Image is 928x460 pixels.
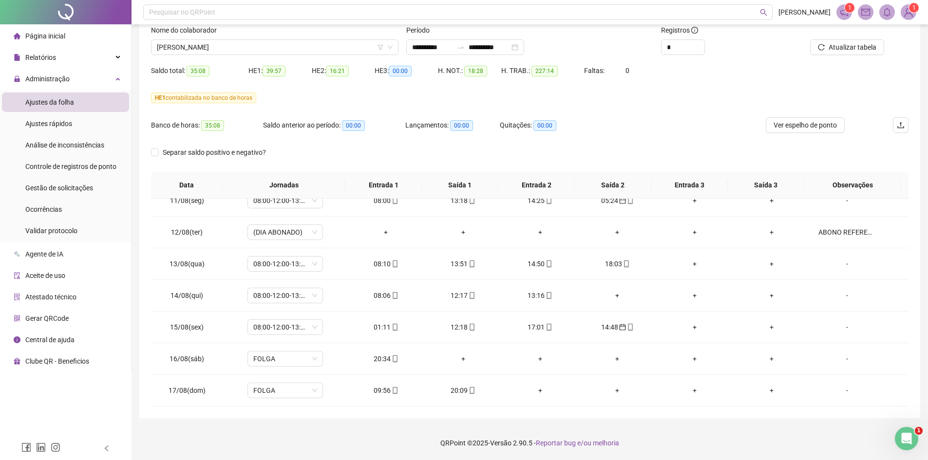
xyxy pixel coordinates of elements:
[253,351,317,366] span: FOLGA
[201,120,224,131] span: 35:08
[741,195,802,206] div: +
[170,197,204,204] span: 11/08(seg)
[187,66,209,76] span: 35:08
[818,290,876,301] div: -
[222,172,345,199] th: Jornadas
[14,54,20,61] span: file
[151,92,256,103] span: contabilizada no banco de horas
[848,4,852,11] span: 1
[151,120,263,131] div: Banco de horas:
[651,172,728,199] th: Entrada 3
[355,258,417,269] div: 08:10
[895,427,918,450] iframe: Intercom live chat
[355,353,417,364] div: 20:34
[741,385,802,396] div: +
[432,227,493,238] div: +
[818,258,876,269] div: -
[664,322,725,332] div: +
[531,66,558,76] span: 227:14
[510,195,571,206] div: 14:25
[25,293,76,301] span: Atestado técnico
[103,445,110,452] span: left
[25,184,93,192] span: Gestão de solicitações
[375,65,438,76] div: HE 3:
[21,442,31,452] span: facebook
[626,197,634,204] span: mobile
[587,227,648,238] div: +
[25,336,75,344] span: Central de ajuda
[915,427,923,435] span: 1
[728,172,804,199] th: Saída 3
[253,193,317,208] span: 08:00-12:00-13:00-18:00
[14,358,20,365] span: gift
[818,322,876,332] div: -
[342,120,365,131] span: 00:00
[741,227,802,238] div: +
[355,290,417,301] div: 08:06
[355,227,417,238] div: +
[170,323,204,331] span: 15/08(sex)
[25,205,62,213] span: Ocorrências
[818,195,876,206] div: -
[355,322,417,332] div: 01:11
[14,336,20,343] span: info-circle
[766,117,845,133] button: Ver espelho de ponto
[545,292,552,299] span: mobile
[741,290,802,301] div: +
[253,320,317,334] span: 08:00-12:00-13:00-17:00
[545,197,552,204] span: mobile
[457,43,465,51] span: swap-right
[457,43,465,51] span: to
[691,27,698,34] span: info-circle
[422,172,498,199] th: Saída 1
[432,353,493,364] div: +
[405,120,500,131] div: Lançamentos:
[391,260,398,267] span: mobile
[533,120,556,131] span: 00:00
[909,3,919,13] sup: Atualize o seu contato no menu Meus Dados
[510,290,571,301] div: 13:16
[25,163,116,170] span: Controle de registros de ponto
[345,172,422,199] th: Entrada 1
[810,39,884,55] button: Atualizar tabela
[500,120,594,131] div: Quitações:
[389,66,412,76] span: 00:00
[664,385,725,396] div: +
[432,322,493,332] div: 12:18
[901,5,916,19] img: 82184
[818,385,876,396] div: -
[468,324,475,331] span: mobile
[804,172,901,199] th: Observações
[151,172,222,199] th: Data
[861,8,870,17] span: mail
[587,195,648,206] div: 05:24
[450,120,473,131] span: 00:00
[661,25,698,36] span: Registros
[490,439,511,447] span: Versão
[468,260,475,267] span: mobile
[391,355,398,362] span: mobile
[587,290,648,301] div: +
[498,172,575,199] th: Entrada 2
[432,195,493,206] div: 13:18
[664,195,725,206] div: +
[355,195,417,206] div: 08:00
[501,65,584,76] div: H. TRAB.:
[51,442,60,452] span: instagram
[664,227,725,238] div: +
[14,315,20,322] span: qrcode
[151,65,248,76] div: Saldo total:
[14,33,20,39] span: home
[840,8,849,17] span: notification
[468,292,475,299] span: mobile
[741,353,802,364] div: +
[171,228,203,236] span: 12/08(ter)
[818,227,876,238] div: ABONO REFERENTE A INTERJORNADA
[664,353,725,364] div: +
[432,258,493,269] div: 13:51
[387,44,393,50] span: down
[510,385,571,396] div: +
[468,387,475,394] span: mobile
[312,65,375,76] div: HE 2:
[829,42,876,53] span: Atualizar tabela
